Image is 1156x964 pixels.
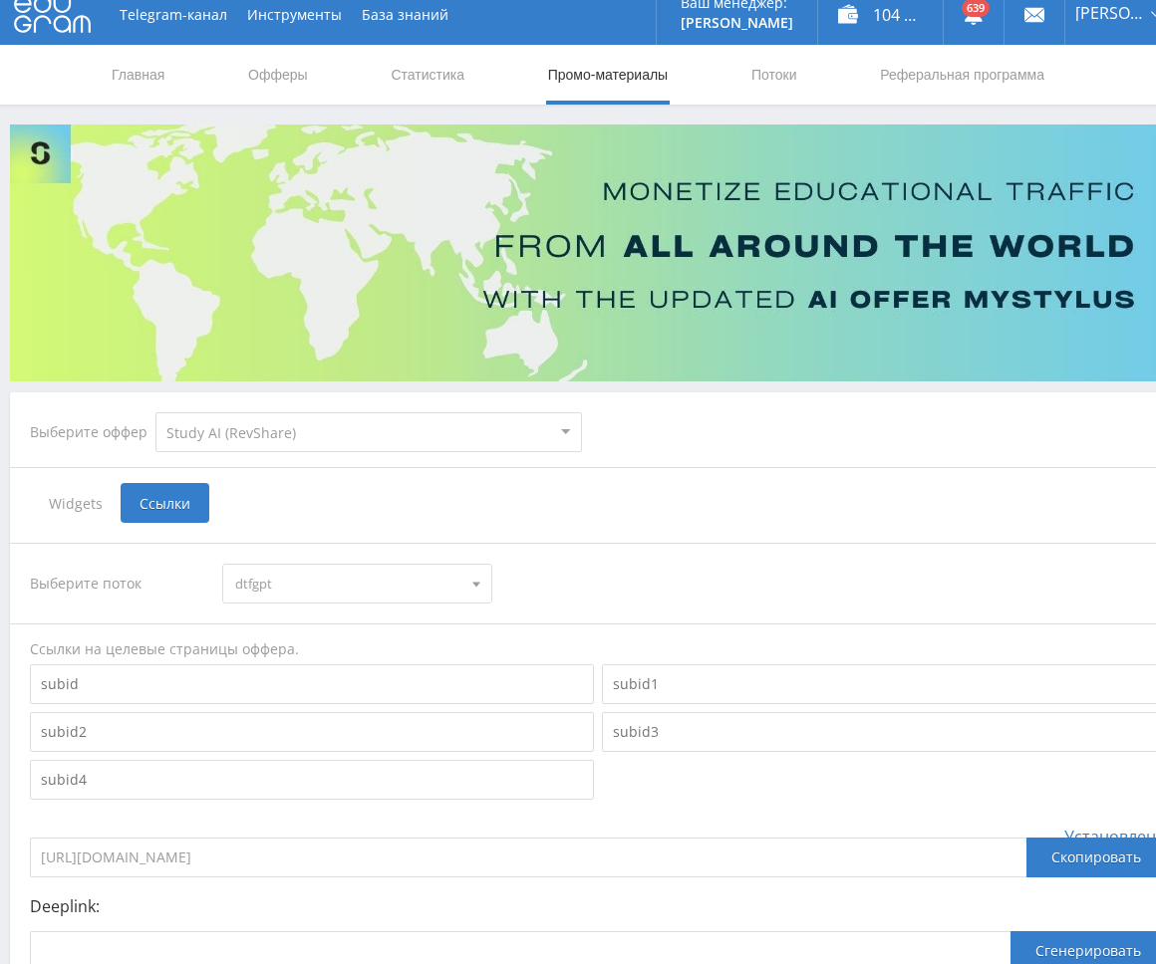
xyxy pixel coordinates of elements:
[30,664,594,704] input: subid
[878,45,1046,105] a: Реферальная программа
[681,15,793,31] p: [PERSON_NAME]
[1075,5,1145,21] span: [PERSON_NAME]
[30,483,121,523] span: Widgets
[30,424,155,440] div: Выберите оффер
[121,483,209,523] span: Ссылки
[30,760,594,800] input: subid4
[30,564,203,603] div: Выберите поток
[246,45,310,105] a: Офферы
[30,712,594,752] input: subid2
[546,45,670,105] a: Промо-материалы
[389,45,466,105] a: Статистика
[235,565,460,602] span: dtfgpt
[110,45,166,105] a: Главная
[749,45,799,105] a: Потоки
